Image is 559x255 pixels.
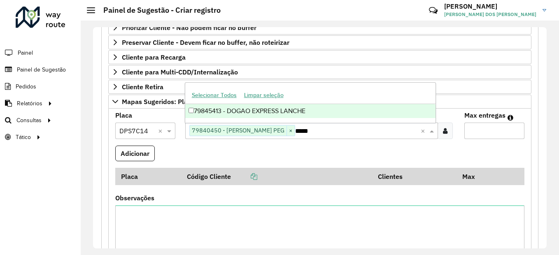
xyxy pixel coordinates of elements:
label: Observações [115,193,154,203]
button: Selecionar Todos [188,89,240,102]
a: Cliente para Recarga [108,50,531,64]
label: Max entregas [464,110,505,120]
th: Placa [115,168,181,185]
th: Max [457,168,489,185]
span: Painel de Sugestão [17,65,66,74]
span: Clear all [421,126,428,136]
h2: Painel de Sugestão - Criar registro [95,6,221,15]
a: Cliente Retira [108,80,531,94]
em: Máximo de clientes que serão colocados na mesma rota com os clientes informados [508,114,513,121]
ng-dropdown-panel: Options list [185,82,436,123]
span: Pedidos [16,82,36,91]
span: Cliente para Recarga [122,54,186,60]
span: Preservar Cliente - Devem ficar no buffer, não roteirizar [122,39,289,46]
a: Contato Rápido [424,2,442,19]
button: Limpar seleção [240,89,287,102]
span: Tático [16,133,31,141]
span: Mapas Sugeridos: Placa-Cliente [122,98,219,105]
span: 79840450 - [PERSON_NAME] PEG [190,125,286,135]
span: [PERSON_NAME] DOS [PERSON_NAME] [444,11,536,18]
span: Cliente para Multi-CDD/Internalização [122,69,238,75]
span: Cliente Retira [122,83,163,90]
h3: [PERSON_NAME] [444,2,536,10]
th: Clientes [372,168,457,185]
label: Placa [115,110,132,120]
span: Consultas [16,116,42,125]
span: Relatórios [17,99,42,108]
th: Código Cliente [181,168,372,185]
span: Clear all [158,126,165,136]
button: Adicionar [115,146,155,161]
div: 79845413 - DOGAO EXPRESS LANCHE [185,104,436,118]
a: Mapas Sugeridos: Placa-Cliente [108,95,531,109]
span: Priorizar Cliente - Não podem ficar no buffer [122,24,256,31]
span: Painel [18,49,33,57]
a: Cliente para Multi-CDD/Internalização [108,65,531,79]
a: Priorizar Cliente - Não podem ficar no buffer [108,21,531,35]
a: Preservar Cliente - Devem ficar no buffer, não roteirizar [108,35,531,49]
a: Copiar [231,172,257,181]
span: × [286,126,295,136]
